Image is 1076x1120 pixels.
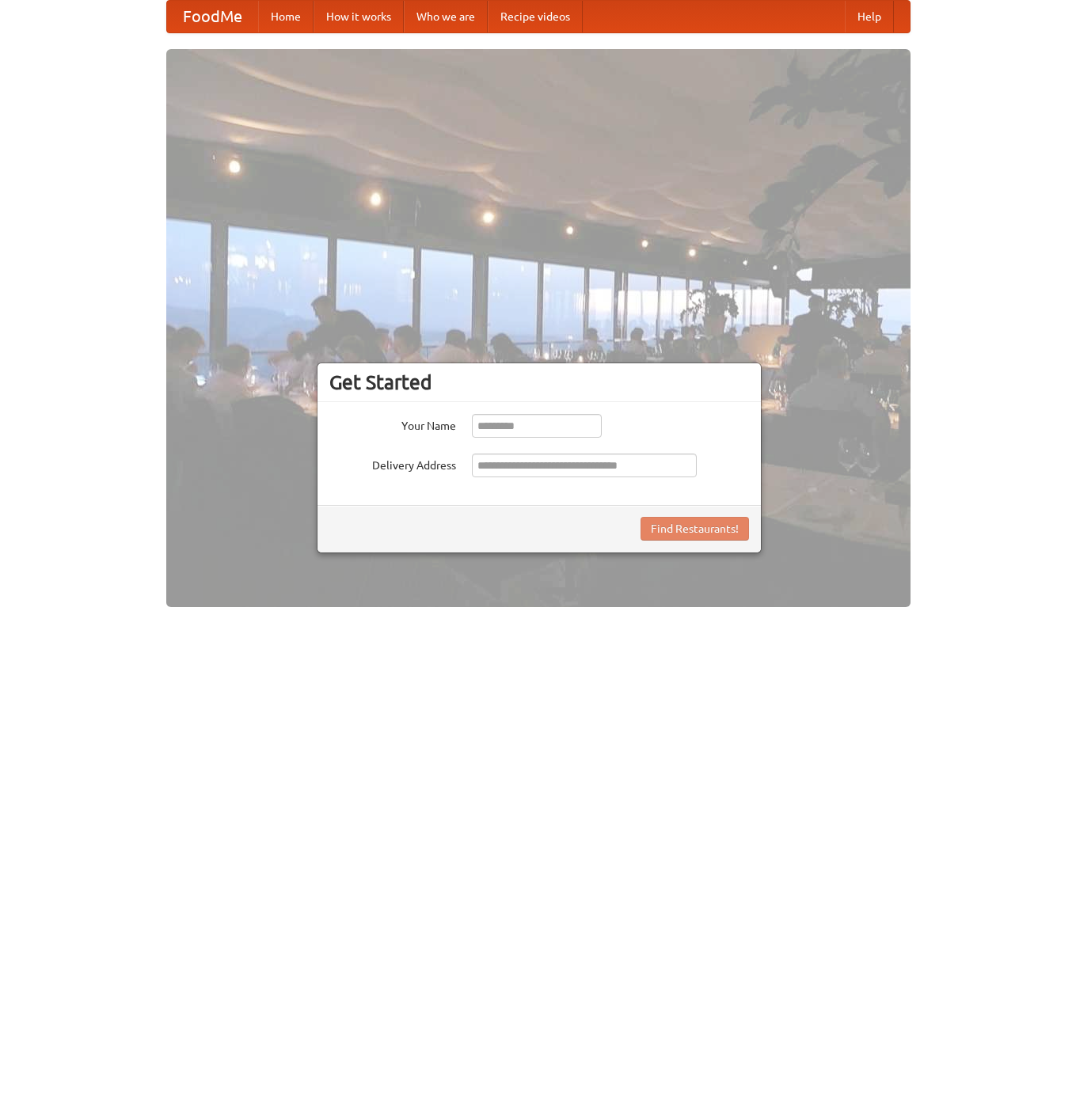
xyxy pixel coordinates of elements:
[329,454,456,473] label: Delivery Address
[488,1,583,32] a: Recipe videos
[404,1,488,32] a: Who we are
[167,1,258,32] a: FoodMe
[258,1,314,32] a: Home
[329,414,456,434] label: Your Name
[845,1,894,32] a: Help
[641,517,749,541] button: Find Restaurants!
[314,1,404,32] a: How it works
[329,370,749,394] h3: Get Started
